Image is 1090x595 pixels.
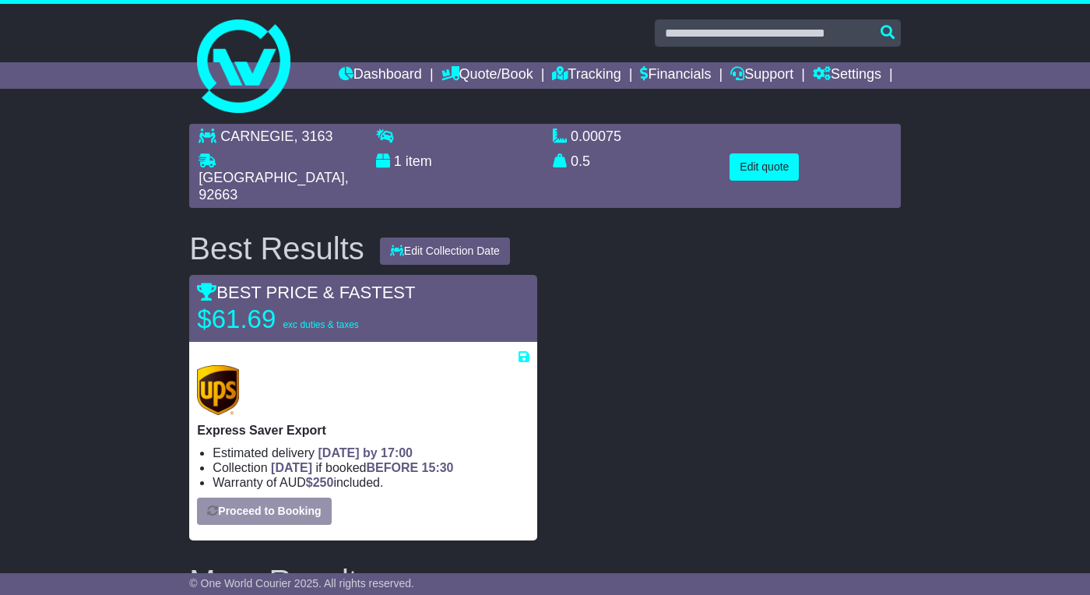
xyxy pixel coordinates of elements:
a: Quote/Book [441,62,533,89]
span: item [406,153,432,169]
span: $ [306,476,334,489]
button: Proceed to Booking [197,498,331,525]
a: Financials [640,62,711,89]
span: [DATE] [271,461,312,474]
span: CARNEGIE [220,129,294,144]
button: Edit quote [730,153,799,181]
span: exc duties & taxes [283,319,358,330]
span: if booked [271,461,453,474]
p: Express Saver Export [197,423,529,438]
li: Warranty of AUD included. [213,475,529,490]
span: , 92663 [199,170,348,202]
img: UPS (new): Express Saver Export [197,365,239,415]
span: 250 [313,476,334,489]
span: , 3163 [294,129,332,144]
a: Tracking [552,62,621,89]
span: 0.5 [571,153,590,169]
span: 0.00075 [571,129,621,144]
span: BEFORE [366,461,418,474]
span: [GEOGRAPHIC_DATA] [199,170,344,185]
span: [DATE] by 17:00 [318,446,413,459]
li: Collection [213,460,529,475]
span: BEST PRICE & FASTEST [197,283,415,302]
li: Estimated delivery [213,445,529,460]
a: Settings [813,62,881,89]
span: © One World Courier 2025. All rights reserved. [189,577,414,590]
p: $61.69 [197,304,392,335]
span: 1 [394,153,402,169]
a: Support [730,62,793,89]
a: Dashboard [339,62,422,89]
span: 15:30 [422,461,454,474]
div: Best Results [181,231,372,266]
button: Edit Collection Date [380,238,510,265]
